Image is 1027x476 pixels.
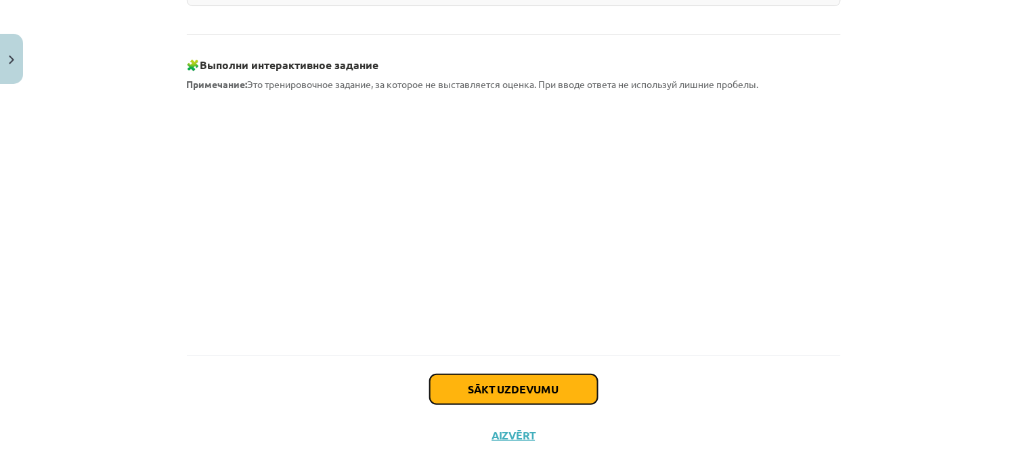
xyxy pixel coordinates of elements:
[9,56,14,64] img: icon-close-lesson-0947bae3869378f0d4975bcd49f059093ad1ed9edebbc8119c70593378902aed.svg
[488,429,540,442] button: Aizvērt
[187,48,841,73] h3: 🧩
[187,100,841,332] iframe: Тема 1.
[430,374,598,404] button: Sākt uzdevumu
[187,78,759,90] span: Это тренировочное задание, за которое не выставляется оценка. При вводе ответа не используй лишни...
[187,78,248,90] strong: Примечание:
[200,58,379,72] strong: Выполни интерактивное задание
